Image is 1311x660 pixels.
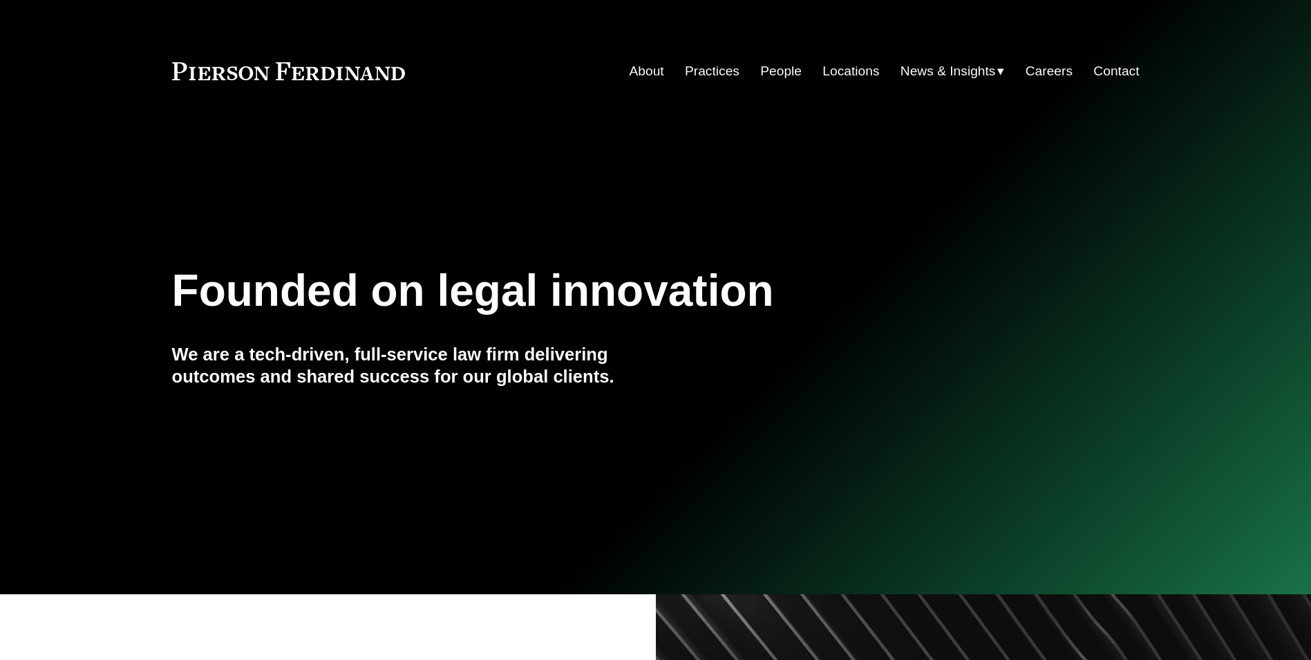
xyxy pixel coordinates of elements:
a: Locations [822,58,879,84]
a: folder dropdown [900,58,1005,84]
h4: We are a tech-driven, full-service law firm delivering outcomes and shared success for our global... [172,343,656,388]
a: About [630,58,664,84]
span: News & Insights [900,59,996,84]
a: Contact [1093,58,1139,84]
a: Careers [1026,58,1073,84]
a: Practices [685,58,739,84]
a: People [760,58,802,84]
h1: Founded on legal innovation [172,266,979,316]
